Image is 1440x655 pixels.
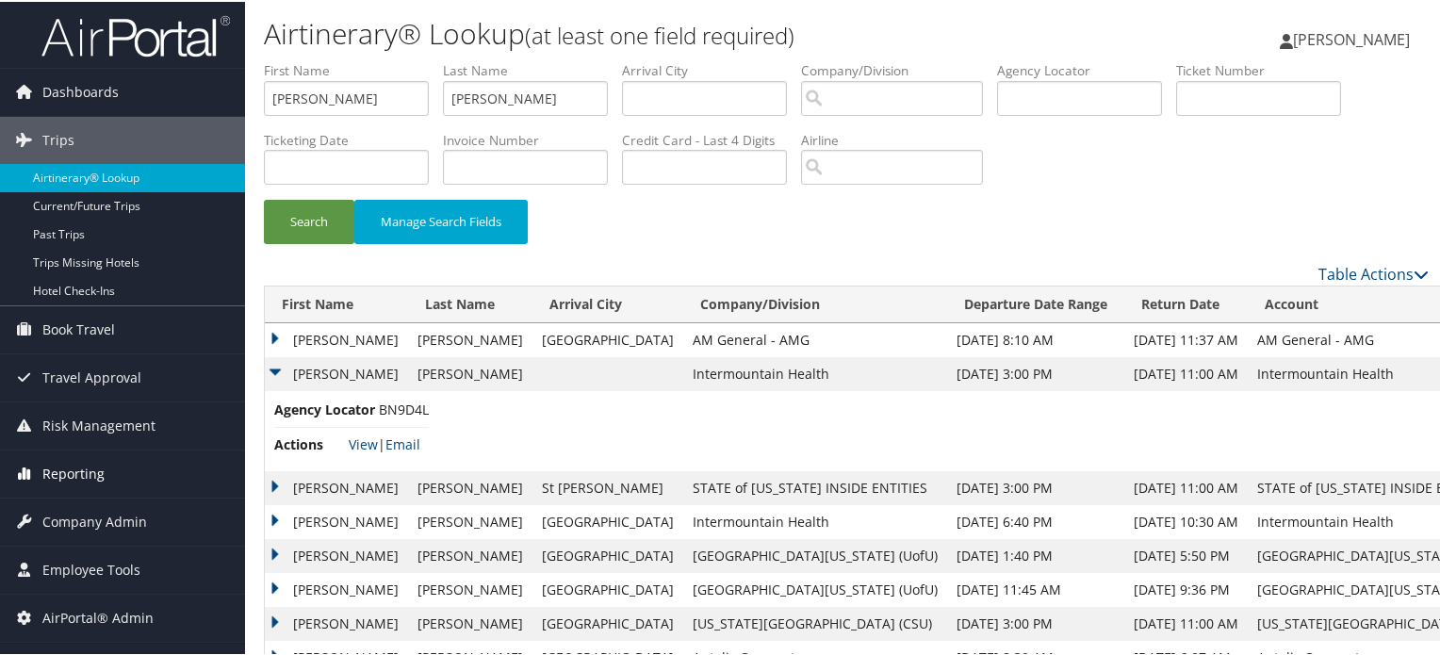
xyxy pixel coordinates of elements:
[408,469,532,503] td: [PERSON_NAME]
[443,129,622,148] label: Invoice Number
[532,503,683,537] td: [GEOGRAPHIC_DATA]
[947,469,1124,503] td: [DATE] 3:00 PM
[683,321,947,355] td: AM General - AMG
[443,59,622,78] label: Last Name
[265,605,408,639] td: [PERSON_NAME]
[354,198,528,242] button: Manage Search Fields
[408,355,532,389] td: [PERSON_NAME]
[349,434,378,451] a: View
[525,18,794,49] small: (at least one field required)
[947,321,1124,355] td: [DATE] 8:10 AM
[408,285,532,321] th: Last Name: activate to sort column ascending
[947,571,1124,605] td: [DATE] 11:45 AM
[408,537,532,571] td: [PERSON_NAME]
[265,503,408,537] td: [PERSON_NAME]
[1124,285,1248,321] th: Return Date: activate to sort column ascending
[947,503,1124,537] td: [DATE] 6:40 PM
[622,59,801,78] label: Arrival City
[41,12,230,57] img: airportal-logo.png
[265,469,408,503] td: [PERSON_NAME]
[947,537,1124,571] td: [DATE] 1:40 PM
[42,593,154,640] span: AirPortal® Admin
[42,401,155,448] span: Risk Management
[408,321,532,355] td: [PERSON_NAME]
[683,469,947,503] td: STATE of [US_STATE] INSIDE ENTITIES
[1318,262,1429,283] a: Table Actions
[532,469,683,503] td: St [PERSON_NAME]
[801,129,997,148] label: Airline
[1124,355,1248,389] td: [DATE] 11:00 AM
[532,285,683,321] th: Arrival City: activate to sort column ascending
[42,449,105,496] span: Reporting
[265,285,408,321] th: First Name: activate to sort column ascending
[408,503,532,537] td: [PERSON_NAME]
[264,198,354,242] button: Search
[683,605,947,639] td: [US_STATE][GEOGRAPHIC_DATA] (CSU)
[42,352,141,400] span: Travel Approval
[264,12,1040,52] h1: Airtinerary® Lookup
[947,285,1124,321] th: Departure Date Range: activate to sort column ascending
[349,434,420,451] span: |
[997,59,1176,78] label: Agency Locator
[264,59,443,78] label: First Name
[622,129,801,148] label: Credit Card - Last 4 Digits
[265,355,408,389] td: [PERSON_NAME]
[42,545,140,592] span: Employee Tools
[1124,537,1248,571] td: [DATE] 5:50 PM
[947,355,1124,389] td: [DATE] 3:00 PM
[1293,27,1410,48] span: [PERSON_NAME]
[683,355,947,389] td: Intermountain Health
[274,398,375,418] span: Agency Locator
[683,503,947,537] td: Intermountain Health
[801,59,997,78] label: Company/Division
[408,571,532,605] td: [PERSON_NAME]
[1124,503,1248,537] td: [DATE] 10:30 AM
[385,434,420,451] a: Email
[264,129,443,148] label: Ticketing Date
[265,571,408,605] td: [PERSON_NAME]
[683,537,947,571] td: [GEOGRAPHIC_DATA][US_STATE] (UofU)
[1124,605,1248,639] td: [DATE] 11:00 AM
[1176,59,1355,78] label: Ticket Number
[42,304,115,352] span: Book Travel
[408,605,532,639] td: [PERSON_NAME]
[274,433,345,453] span: Actions
[1280,9,1429,66] a: [PERSON_NAME]
[1124,321,1248,355] td: [DATE] 11:37 AM
[532,537,683,571] td: [GEOGRAPHIC_DATA]
[683,285,947,321] th: Company/Division
[42,115,74,162] span: Trips
[265,321,408,355] td: [PERSON_NAME]
[532,605,683,639] td: [GEOGRAPHIC_DATA]
[379,399,429,417] span: BN9D4L
[532,571,683,605] td: [GEOGRAPHIC_DATA]
[265,537,408,571] td: [PERSON_NAME]
[42,67,119,114] span: Dashboards
[1124,571,1248,605] td: [DATE] 9:36 PM
[947,605,1124,639] td: [DATE] 3:00 PM
[532,321,683,355] td: [GEOGRAPHIC_DATA]
[42,497,147,544] span: Company Admin
[1124,469,1248,503] td: [DATE] 11:00 AM
[683,571,947,605] td: [GEOGRAPHIC_DATA][US_STATE] (UofU)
